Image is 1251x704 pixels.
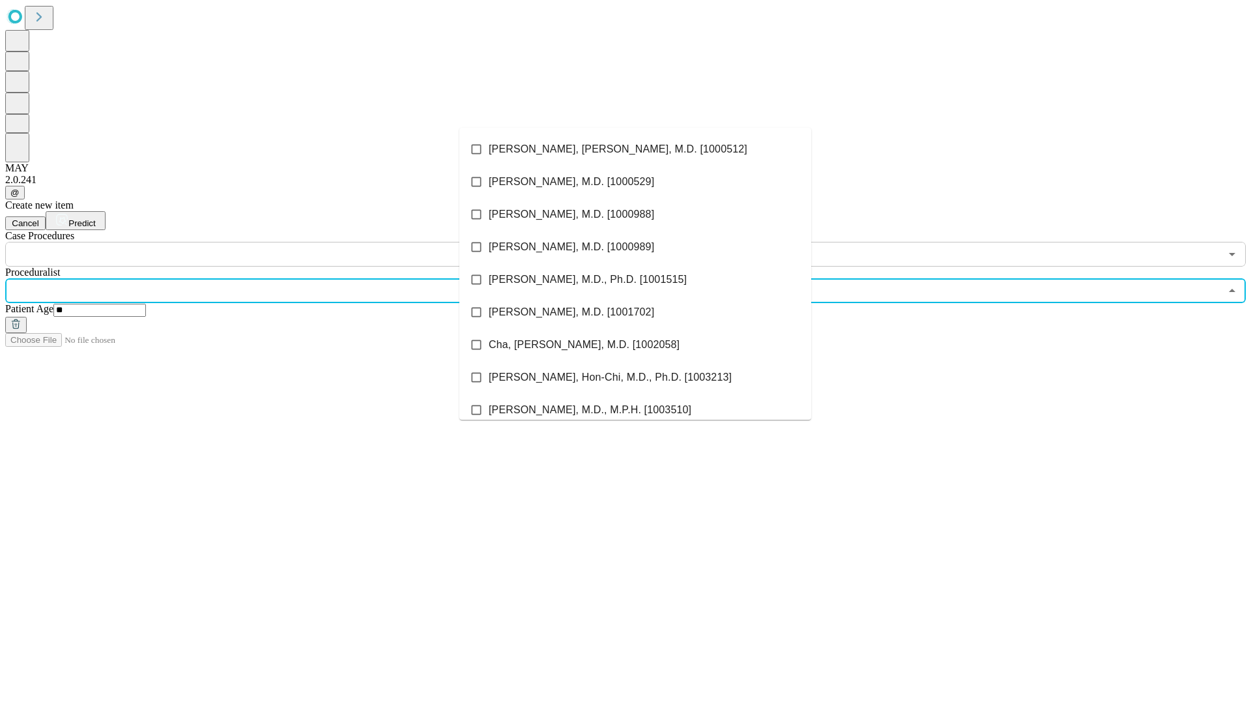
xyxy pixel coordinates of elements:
[489,239,654,255] span: [PERSON_NAME], M.D. [1000989]
[5,186,25,199] button: @
[489,207,654,222] span: [PERSON_NAME], M.D. [1000988]
[5,267,60,278] span: Proceduralist
[5,174,1246,186] div: 2.0.241
[5,216,46,230] button: Cancel
[5,303,53,314] span: Patient Age
[489,402,691,418] span: [PERSON_NAME], M.D., M.P.H. [1003510]
[46,211,106,230] button: Predict
[489,370,732,385] span: [PERSON_NAME], Hon-Chi, M.D., Ph.D. [1003213]
[1223,282,1241,300] button: Close
[12,218,39,228] span: Cancel
[5,230,74,241] span: Scheduled Procedure
[489,337,680,353] span: Cha, [PERSON_NAME], M.D. [1002058]
[489,304,654,320] span: [PERSON_NAME], M.D. [1001702]
[10,188,20,198] span: @
[5,199,74,211] span: Create new item
[489,272,687,287] span: [PERSON_NAME], M.D., Ph.D. [1001515]
[489,141,747,157] span: [PERSON_NAME], [PERSON_NAME], M.D. [1000512]
[5,162,1246,174] div: MAY
[68,218,95,228] span: Predict
[1223,245,1241,263] button: Open
[489,174,654,190] span: [PERSON_NAME], M.D. [1000529]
